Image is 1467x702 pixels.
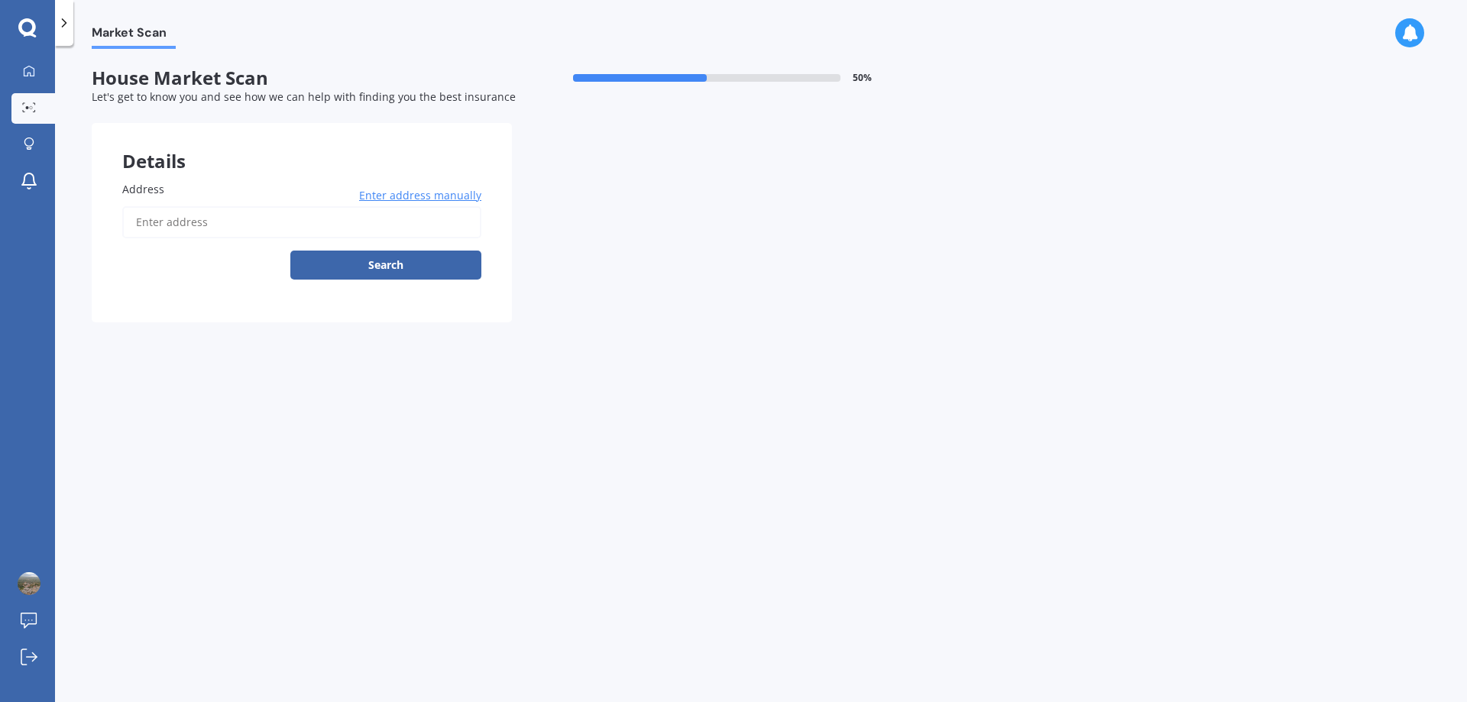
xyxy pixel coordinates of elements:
[92,67,512,89] span: House Market Scan
[853,73,872,83] span: 50 %
[359,188,481,203] span: Enter address manually
[290,251,481,280] button: Search
[18,572,40,595] img: picture
[92,123,512,169] div: Details
[122,182,164,196] span: Address
[92,89,516,104] span: Let's get to know you and see how we can help with finding you the best insurance
[122,206,481,238] input: Enter address
[92,25,176,46] span: Market Scan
